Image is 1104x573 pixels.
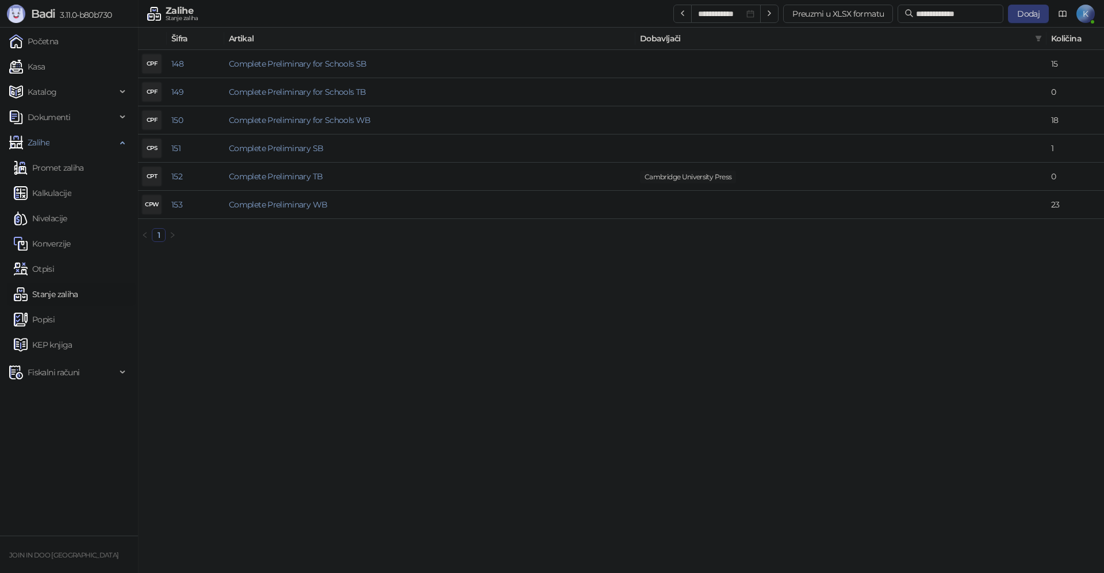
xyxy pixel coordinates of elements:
div: CPW [143,195,161,214]
img: Logo [7,5,25,23]
span: right [169,232,176,239]
span: Fiskalni računi [28,361,79,384]
td: Complete Preliminary for Schools SB [224,50,635,78]
td: Complete Preliminary TB [224,163,635,191]
div: Stanje zaliha [166,16,198,21]
th: Dobavljači [635,28,1046,50]
span: Dokumenti [28,106,70,129]
a: 1 [152,229,165,241]
a: Otpisi [14,257,54,280]
td: Complete Preliminary WB [224,191,635,219]
td: 15 [1046,50,1104,78]
button: Preuzmi u XLSX formatu [783,5,893,23]
th: Šifra [167,28,224,50]
button: left [138,228,152,242]
a: Complete Preliminary for Schools WB [229,115,371,125]
span: Badi [31,7,55,21]
a: Početna [9,30,59,53]
td: 0 [1046,78,1104,106]
span: Dodaj [1017,9,1040,19]
span: Dobavljači [640,32,1030,45]
small: JOIN IN DOO [GEOGRAPHIC_DATA] [9,551,118,559]
span: filter [1033,30,1044,47]
th: Količina [1046,28,1104,50]
button: Dodaj [1008,5,1049,23]
a: Kalkulacije [14,182,71,205]
button: right [166,228,179,242]
a: 153 [171,199,182,210]
a: Kasa [9,55,45,78]
div: CPF [143,83,161,101]
div: Zalihe [166,6,198,16]
div: CPF [143,111,161,129]
a: Dokumentacija [1053,5,1072,23]
a: Complete Preliminary WB [229,199,327,210]
td: 18 [1046,106,1104,134]
a: KEP knjiga [14,333,72,356]
td: Complete Preliminary SB [224,134,635,163]
a: Complete Preliminary TB [229,171,323,182]
div: CPS [143,139,161,157]
a: Complete Preliminary for Schools TB [229,87,366,97]
td: 23 [1046,191,1104,219]
a: Complete Preliminary for Schools SB [229,59,367,69]
a: Stanje zaliha [14,283,78,306]
div: CPT [143,167,161,186]
li: 1 [152,228,166,242]
li: Sledeća strana [166,228,179,242]
div: CPF [143,55,161,73]
a: 148 [171,59,183,69]
th: Artikal [224,28,635,50]
span: Cambridge University Press [640,171,736,183]
td: 1 [1046,134,1104,163]
td: 0 [1046,163,1104,191]
span: Zalihe [28,131,49,154]
a: 151 [171,143,181,153]
a: Complete Preliminary SB [229,143,323,153]
a: Popisi [14,308,55,331]
span: 3.11.0-b80b730 [55,10,112,20]
span: Katalog [28,80,57,103]
td: Complete Preliminary for Schools WB [224,106,635,134]
td: Complete Preliminary for Schools TB [224,78,635,106]
span: K [1076,5,1095,23]
span: filter [1035,35,1042,42]
a: Konverzije [14,232,71,255]
a: 152 [171,171,182,182]
a: 150 [171,115,183,125]
a: Promet zaliha [14,156,84,179]
span: left [141,232,148,239]
a: Nivelacije [14,207,67,230]
a: 149 [171,87,183,97]
li: Prethodna strana [138,228,152,242]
